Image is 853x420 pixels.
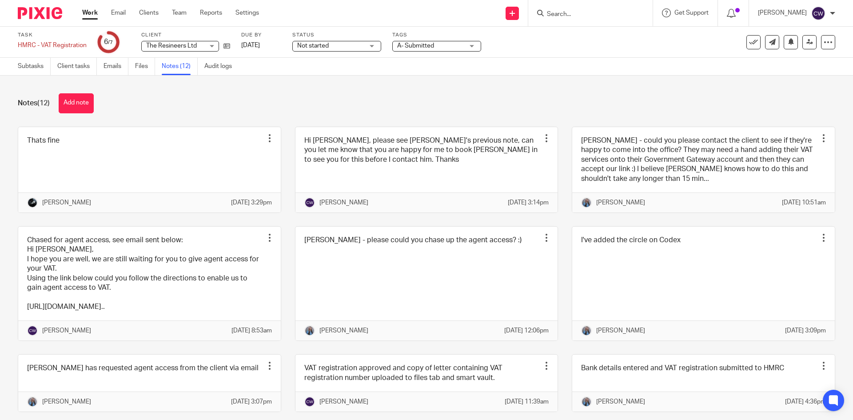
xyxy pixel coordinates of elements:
a: Email [111,8,126,17]
label: Task [18,32,87,39]
p: [DATE] 3:09pm [785,326,826,335]
a: Audit logs [204,58,239,75]
a: Work [82,8,98,17]
p: [PERSON_NAME] [42,397,91,406]
img: svg%3E [304,396,315,407]
img: Amanda-scaled.jpg [304,325,315,336]
span: The Resineers Ltd [146,43,197,49]
p: [PERSON_NAME] [596,326,645,335]
img: 1000002122.jpg [27,197,38,208]
label: Due by [241,32,281,39]
p: [PERSON_NAME] [596,397,645,406]
a: Subtasks [18,58,51,75]
a: Reports [200,8,222,17]
img: Amanda-scaled.jpg [581,396,592,407]
a: Clients [139,8,159,17]
img: svg%3E [27,325,38,336]
h1: Notes [18,99,50,108]
small: /7 [108,40,113,45]
input: Search [546,11,626,19]
img: Pixie [18,7,62,19]
div: HMRC - VAT Registration [18,41,87,50]
span: Get Support [674,10,709,16]
img: svg%3E [811,6,825,20]
a: Settings [235,8,259,17]
button: Add note [59,93,94,113]
p: [PERSON_NAME] [42,198,91,207]
img: Amanda-scaled.jpg [581,197,592,208]
span: Not started [297,43,329,49]
span: (12) [37,100,50,107]
p: [PERSON_NAME] [319,397,368,406]
p: [DATE] 12:06pm [504,326,549,335]
a: Client tasks [57,58,97,75]
img: Amanda-scaled.jpg [27,396,38,407]
p: [DATE] 3:14pm [508,198,549,207]
p: [PERSON_NAME] [758,8,807,17]
label: Tags [392,32,481,39]
label: Status [292,32,381,39]
a: Files [135,58,155,75]
label: Client [141,32,230,39]
img: svg%3E [304,197,315,208]
p: [DATE] 10:51am [782,198,826,207]
span: A- Submitted [397,43,434,49]
a: Team [172,8,187,17]
img: Amanda-scaled.jpg [581,325,592,336]
p: [PERSON_NAME] [319,326,368,335]
p: [DATE] 8:53am [231,326,272,335]
div: 6 [104,37,113,47]
p: [PERSON_NAME] [42,326,91,335]
p: [DATE] 11:39am [505,397,549,406]
p: [PERSON_NAME] [319,198,368,207]
p: [DATE] 3:07pm [231,397,272,406]
p: [PERSON_NAME] [596,198,645,207]
p: [DATE] 3:29pm [231,198,272,207]
p: [DATE] 4:36pm [785,397,826,406]
a: Notes (12) [162,58,198,75]
a: Emails [104,58,128,75]
span: [DATE] [241,42,260,48]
